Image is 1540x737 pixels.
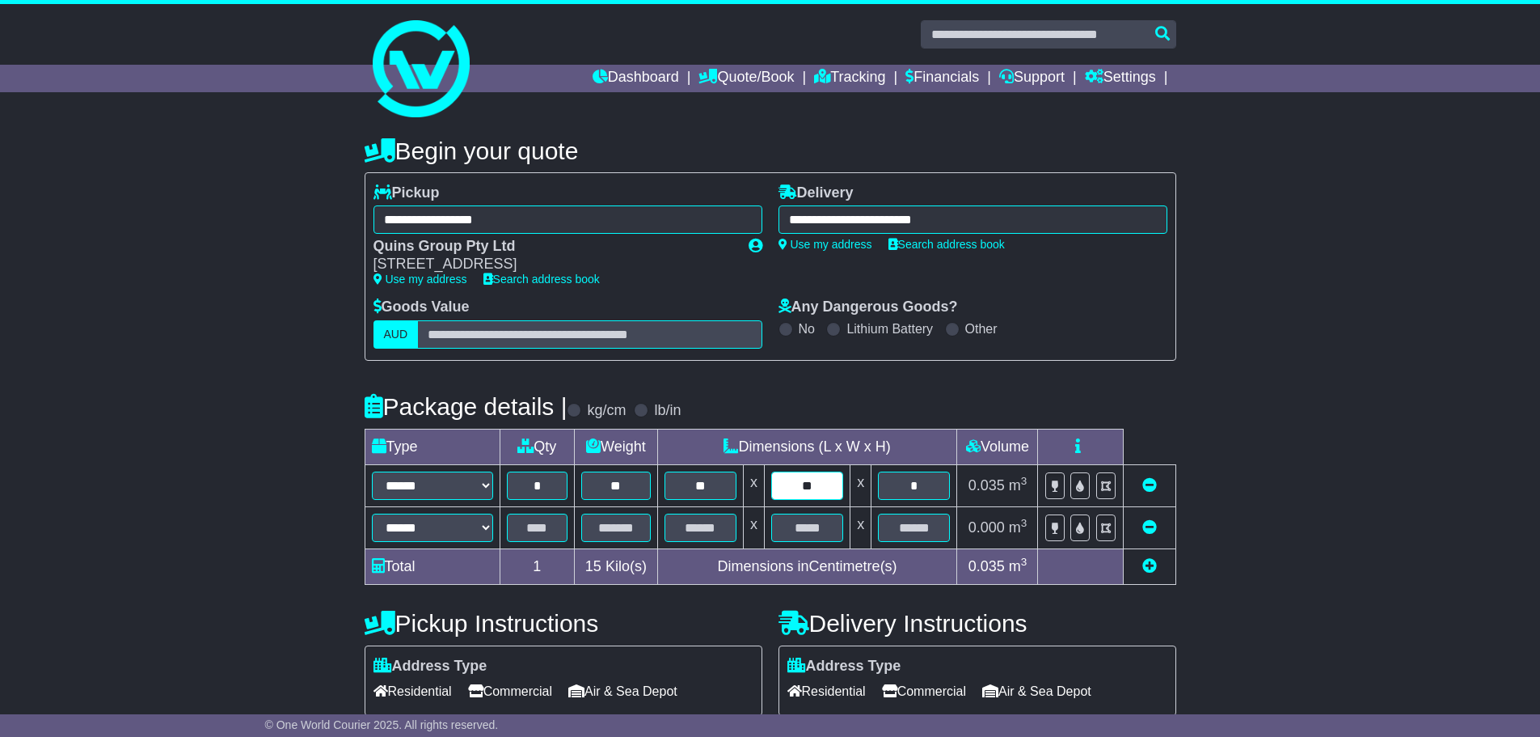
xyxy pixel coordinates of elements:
[1142,477,1157,493] a: Remove this item
[1142,519,1157,536] a: Remove this item
[373,679,452,704] span: Residential
[778,610,1176,637] h4: Delivery Instructions
[373,256,732,273] div: [STREET_ADDRESS]
[1021,475,1027,487] sup: 3
[968,558,1005,574] span: 0.035
[365,429,500,464] td: Type
[1009,558,1027,574] span: m
[787,658,901,676] label: Address Type
[593,65,679,92] a: Dashboard
[657,429,957,464] td: Dimensions (L x W x H)
[365,138,1176,164] h4: Begin your quote
[698,65,794,92] a: Quote/Book
[575,549,658,584] td: Kilo(s)
[982,679,1091,704] span: Air & Sea Depot
[585,558,601,574] span: 15
[778,299,958,316] label: Any Dangerous Goods?
[373,184,440,202] label: Pickup
[373,273,467,286] a: Use my address
[778,184,854,202] label: Delivery
[568,679,677,704] span: Air & Sea Depot
[657,549,957,584] td: Dimensions in Centimetre(s)
[1021,556,1027,568] sup: 3
[373,299,470,316] label: Goods Value
[965,321,998,337] label: Other
[787,679,866,704] span: Residential
[468,679,552,704] span: Commercial
[850,464,871,506] td: x
[905,65,979,92] a: Financials
[999,65,1065,92] a: Support
[957,429,1038,464] td: Volume
[1085,65,1156,92] a: Settings
[365,393,567,420] h4: Package details |
[888,238,1005,251] a: Search address book
[743,506,764,549] td: x
[587,402,626,420] label: kg/cm
[1142,558,1157,574] a: Add new item
[814,65,885,92] a: Tracking
[850,506,871,549] td: x
[365,549,500,584] td: Total
[968,477,1005,493] span: 0.035
[799,321,815,337] label: No
[265,718,499,731] span: © One World Courier 2025. All rights reserved.
[743,464,764,506] td: x
[968,519,1005,536] span: 0.000
[373,658,487,676] label: Address Type
[1009,519,1027,536] span: m
[778,238,872,251] a: Use my address
[373,238,732,256] div: Quins Group Pty Ltd
[373,320,419,349] label: AUD
[365,610,762,637] h4: Pickup Instructions
[1009,477,1027,493] span: m
[575,429,658,464] td: Weight
[882,679,966,704] span: Commercial
[846,321,933,337] label: Lithium Battery
[500,429,575,464] td: Qty
[654,402,681,420] label: lb/in
[483,273,600,286] a: Search address book
[1021,517,1027,529] sup: 3
[500,549,575,584] td: 1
